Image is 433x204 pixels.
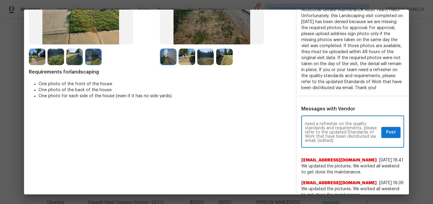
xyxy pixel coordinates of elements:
span: We updated the pictures. We worked all weekend to get done the maintenance. [301,163,404,175]
span: [DATE] 18:41 [379,158,403,162]
span: [EMAIL_ADDRESS][DOMAIN_NAME] [301,157,377,163]
span: Messages with Vendor [301,106,355,111]
span: Requirements for landscaping [29,69,291,75]
button: Post [381,127,401,138]
li: One photo of the front of the house [38,81,291,87]
span: [DATE] 18:39 [379,181,404,185]
li: One photo of the back of the house [38,87,291,93]
span: [EMAIL_ADDRESS][DOMAIN_NAME] [301,180,377,186]
span: We updated the pictures. We worked all weekend to get done the maintenance. [301,186,404,198]
li: One photo for each side of the house (even if it has no side yards) [38,93,291,99]
span: Post [386,129,396,136]
textarea: Maintenance Audit Team: Hello! As per our updated SWO address sign photo is required for approval... [305,122,379,143]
